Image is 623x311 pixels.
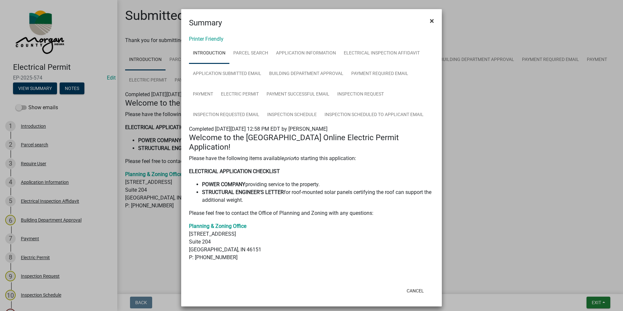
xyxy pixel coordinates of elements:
[189,168,280,174] strong: ELECTRICAL APPLICATION CHECKLIST
[189,223,246,229] a: Planning & Zoning Office
[189,36,224,42] a: Printer Friendly
[189,43,229,64] a: Introduction
[430,16,434,25] span: ×
[189,126,327,132] span: Completed [DATE][DATE] 12:58 PM EDT by [PERSON_NAME]
[189,84,217,105] a: Payment
[202,188,434,204] li: for roof-mounted solar panels certifying the roof can support the additional weight.
[321,105,427,126] a: Inspection Scheduled to Applicant Email
[202,189,284,195] strong: STRUCTURAL ENGINEER'S LETTER
[202,181,245,187] strong: POWER COMPANY
[189,222,434,261] p: [STREET_ADDRESS] Suite 204 [GEOGRAPHIC_DATA], IN 46151 P: [PHONE_NUMBER]
[189,17,222,29] h4: Summary
[340,43,424,64] a: Electrical Inspection Affidavit
[272,43,340,64] a: Application Information
[284,155,295,161] i: prior
[189,105,263,126] a: Inspection Requested Email
[347,64,412,84] a: Payment Required Email
[217,84,263,105] a: Electric Permit
[202,181,434,188] li: providing service to the property.
[263,84,333,105] a: Payment Successful Email
[229,43,272,64] a: Parcel search
[425,12,439,30] button: Close
[263,105,321,126] a: Inspection Schedule
[333,84,388,105] a: Inspection Request
[401,285,429,297] button: Cancel
[189,209,434,217] p: Please feel free to contact the Office of Planning and Zoning with any questions:
[189,133,434,152] h4: Welcome to the [GEOGRAPHIC_DATA] Online Electric Permit Application!
[189,64,265,84] a: Application Submitted Email
[189,155,434,162] p: Please have the following items available to starting this application:
[265,64,347,84] a: Building Department Approval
